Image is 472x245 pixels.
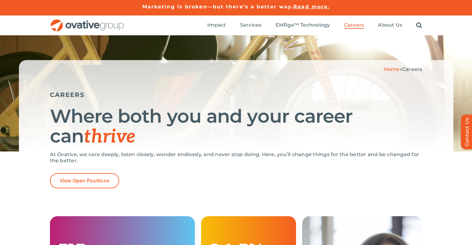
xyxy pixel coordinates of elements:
a: EMRge™ Technology [276,22,330,29]
a: OG_Full_horizontal_RGB [50,19,124,24]
a: Home [384,66,400,72]
a: Services [240,22,262,29]
a: Careers [344,22,364,29]
a: About Us [378,22,402,29]
span: Careers [344,22,364,28]
nav: Menu [207,15,422,35]
a: Impact [207,22,226,29]
span: Careers [402,66,422,72]
p: At Ovative, we care deeply, listen closely, wonder endlessly, and never stop doing. Here, you’ll ... [50,151,422,164]
a: Marketing is broken—but there’s a better way. [142,4,294,10]
a: Read more. [293,4,330,10]
span: EMRge™ Technology [276,22,330,28]
a: View Open Positions [50,173,119,188]
span: View Open Positions [60,178,110,184]
span: About Us [378,22,402,28]
span: Services [240,22,262,28]
h5: CAREERS [50,91,422,98]
span: » [384,66,422,72]
h1: Where both you and your career can [50,106,422,147]
a: Search [416,22,422,29]
span: Impact [207,22,226,28]
span: thrive [84,126,136,148]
